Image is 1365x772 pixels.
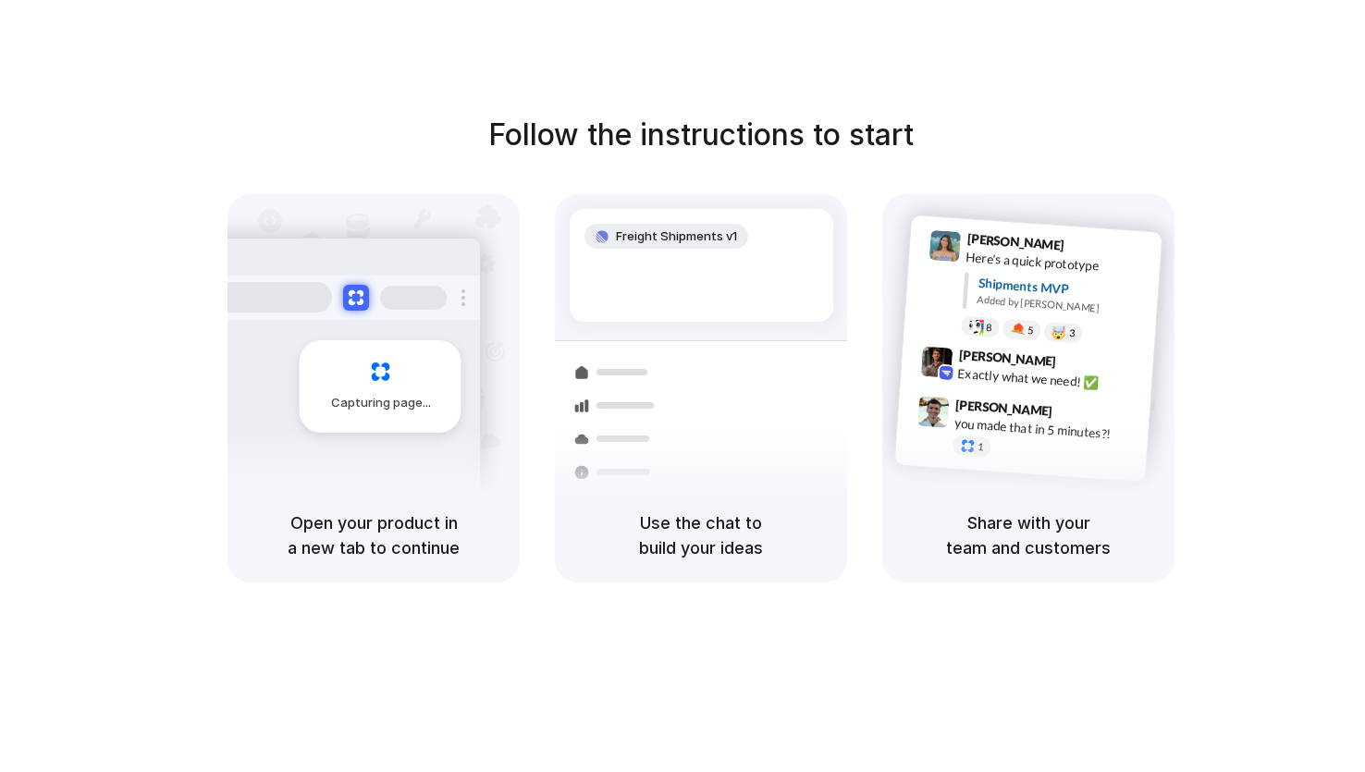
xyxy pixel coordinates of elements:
[986,322,992,332] span: 8
[250,510,498,560] h5: Open your product in a new tab to continue
[904,510,1152,560] h5: Share with your team and customers
[966,228,1064,255] span: [PERSON_NAME]
[1070,237,1108,259] span: 9:41 AM
[977,292,1147,319] div: Added by [PERSON_NAME]
[488,113,914,157] h1: Follow the instructions to start
[1051,325,1067,339] div: 🤯
[978,442,984,452] span: 1
[577,510,825,560] h5: Use the chat to build your ideas
[965,247,1150,278] div: Here's a quick prototype
[1058,403,1096,425] span: 9:47 AM
[1069,328,1076,338] span: 3
[958,344,1056,371] span: [PERSON_NAME]
[978,273,1149,303] div: Shipments MVP
[1062,353,1100,375] span: 9:42 AM
[1027,325,1034,335] span: 5
[957,363,1142,395] div: Exactly what we need! ✅
[616,227,737,246] span: Freight Shipments v1
[331,394,434,412] span: Capturing page
[955,394,1053,421] span: [PERSON_NAME]
[953,413,1138,445] div: you made that in 5 minutes?!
